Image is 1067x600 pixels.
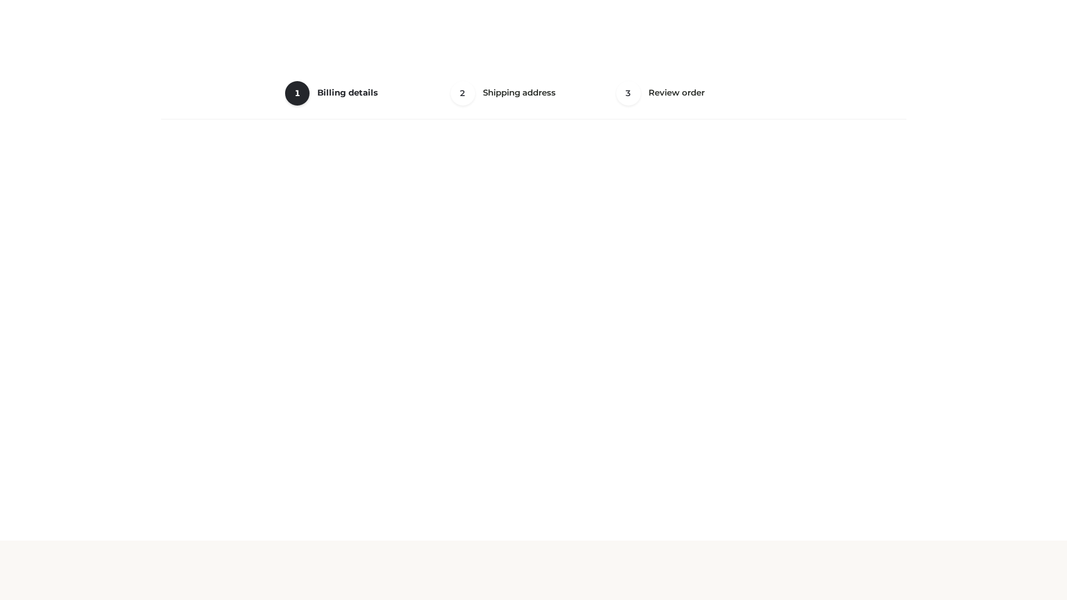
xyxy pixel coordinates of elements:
span: Billing details [317,87,378,98]
span: 2 [451,81,475,106]
span: 3 [616,81,641,106]
span: Shipping address [483,87,556,98]
span: Review order [649,87,705,98]
span: 1 [285,81,310,106]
